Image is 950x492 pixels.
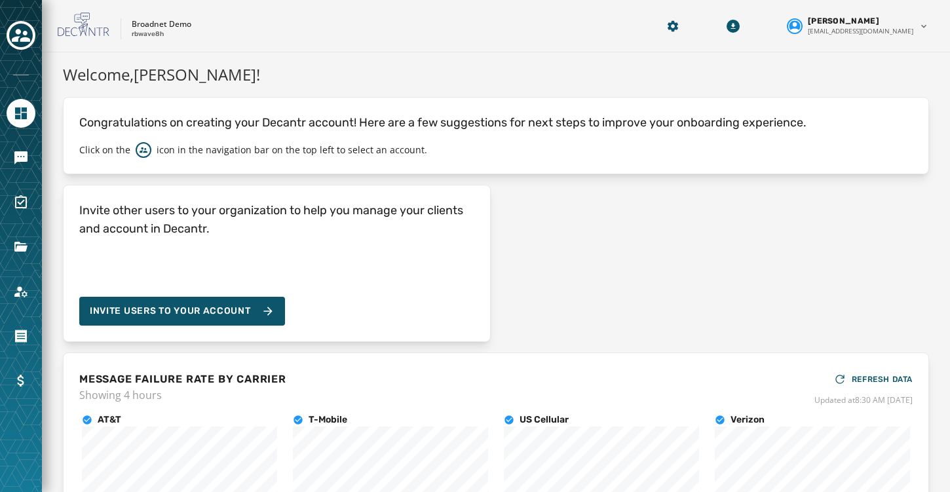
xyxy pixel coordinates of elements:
a: Navigate to Surveys [7,188,35,217]
a: Navigate to Orders [7,322,35,350]
h4: Verizon [731,413,765,426]
p: Broadnet Demo [132,19,191,29]
a: Navigate to Account [7,277,35,306]
a: Navigate to Home [7,99,35,128]
h4: Invite other users to your organization to help you manage your clients and account in Decantr. [79,201,474,238]
span: [PERSON_NAME] [808,16,879,26]
span: Showing 4 hours [79,387,286,403]
h4: AT&T [98,413,121,426]
h4: T-Mobile [309,413,347,426]
button: Manage global settings [661,14,685,38]
h4: US Cellular [520,413,569,426]
p: icon in the navigation bar on the top left to select an account. [157,143,427,157]
span: Invite Users to your account [90,305,251,318]
button: Invite Users to your account [79,297,285,326]
button: Download Menu [721,14,745,38]
h4: MESSAGE FAILURE RATE BY CARRIER [79,371,286,387]
p: Click on the [79,143,130,157]
span: [EMAIL_ADDRESS][DOMAIN_NAME] [808,26,913,36]
button: User settings [782,10,934,41]
a: Navigate to Files [7,233,35,261]
p: rbwave8h [132,29,164,39]
p: Congratulations on creating your Decantr account! Here are a few suggestions for next steps to im... [79,113,913,132]
span: Updated at 8:30 AM [DATE] [814,395,913,406]
a: Navigate to Messaging [7,143,35,172]
button: REFRESH DATA [833,369,913,390]
a: Navigate to Billing [7,366,35,395]
span: REFRESH DATA [852,374,913,385]
h1: Welcome, [PERSON_NAME] ! [63,63,929,86]
button: Toggle account select drawer [7,21,35,50]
